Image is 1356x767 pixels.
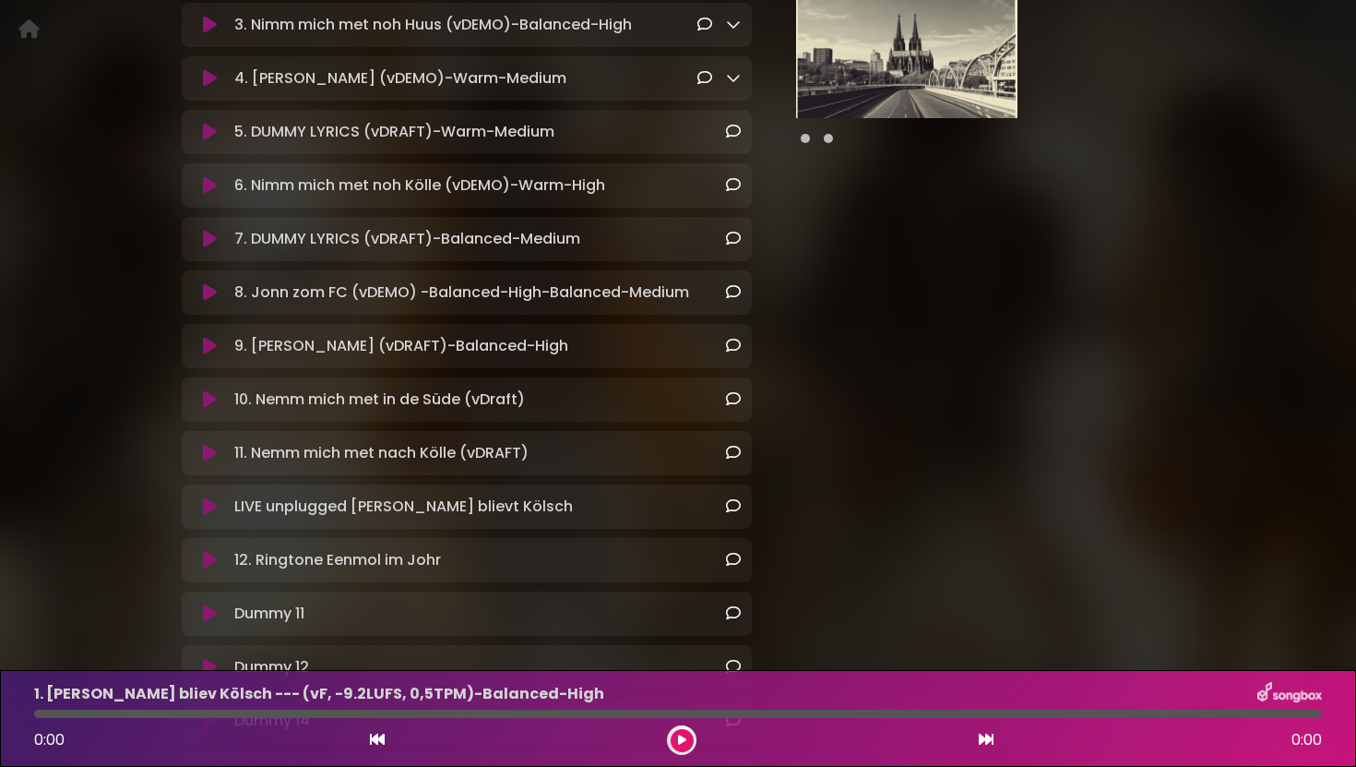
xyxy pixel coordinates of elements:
[234,442,529,464] p: 11. Nemm mich met nach Kölle (vDRAFT)
[234,603,304,625] p: Dummy 11
[234,282,689,304] p: 8. Jonn zom FC (vDEMO) -Balanced-High-Balanced-Medium
[234,174,605,197] p: 6. Nimm mich met noh Kölle (vDEMO)-Warm-High
[234,335,568,357] p: 9. [PERSON_NAME] (vDRAFT)-Balanced-High
[234,228,580,250] p: 7. DUMMY LYRICS (vDRAFT)-Balanced-Medium
[234,67,566,90] p: 4. [PERSON_NAME] (vDEMO)-Warm-Medium
[1257,682,1322,706] img: songbox-logo-white.png
[34,729,65,750] span: 0:00
[234,14,632,36] p: 3. Nimm mich met noh Huus (vDEMO)-Balanced-High
[234,121,554,143] p: 5. DUMMY LYRICS (vDRAFT)-Warm-Medium
[234,656,309,678] p: Dummy 12
[234,496,573,518] p: LIVE unplugged [PERSON_NAME] blievt Kölsch
[234,549,441,571] p: 12. Ringtone Eenmol im Johr
[1291,729,1322,751] span: 0:00
[234,389,525,411] p: 10. Nemm mich met in de Süde (vDraft)
[34,683,604,705] p: 1. [PERSON_NAME] bliev Kölsch --- (vF, -9.2LUFS, 0,5TPM)-Balanced-High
